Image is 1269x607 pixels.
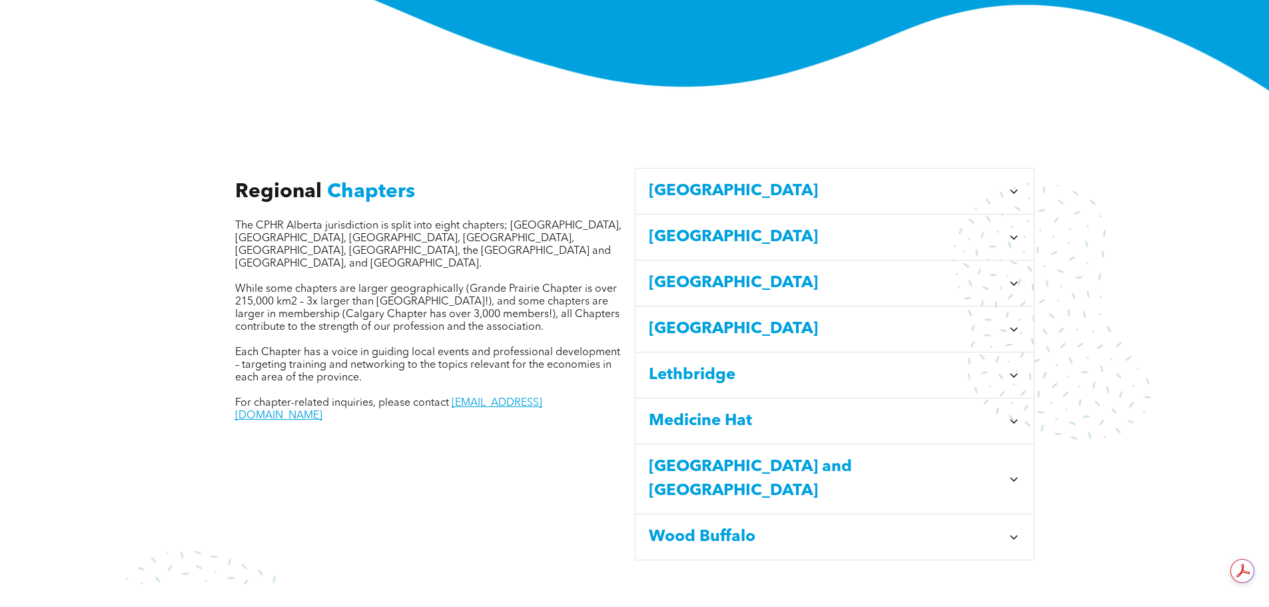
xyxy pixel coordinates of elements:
span: Medicine Hat [649,409,1002,433]
span: [GEOGRAPHIC_DATA] [649,225,1002,249]
span: [GEOGRAPHIC_DATA] [649,179,1002,203]
span: For chapter-related inquiries, please contact [235,398,449,408]
span: [GEOGRAPHIC_DATA] and [GEOGRAPHIC_DATA] [649,455,1002,503]
span: Regional [235,182,322,202]
span: Each Chapter has a voice in guiding local events and professional development – targeting trainin... [235,347,620,383]
span: [GEOGRAPHIC_DATA] [649,317,1002,341]
span: [GEOGRAPHIC_DATA] [649,271,1002,295]
span: Lethbridge [649,363,1002,387]
span: While some chapters are larger geographically (Grande Prairie Chapter is over 215,000 km2 – 3x la... [235,284,620,332]
span: Chapters [327,182,415,202]
span: Wood Buffalo [649,525,1002,549]
span: The CPHR Alberta jurisdiction is split into eight chapters; [GEOGRAPHIC_DATA], [GEOGRAPHIC_DATA],... [235,221,622,269]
